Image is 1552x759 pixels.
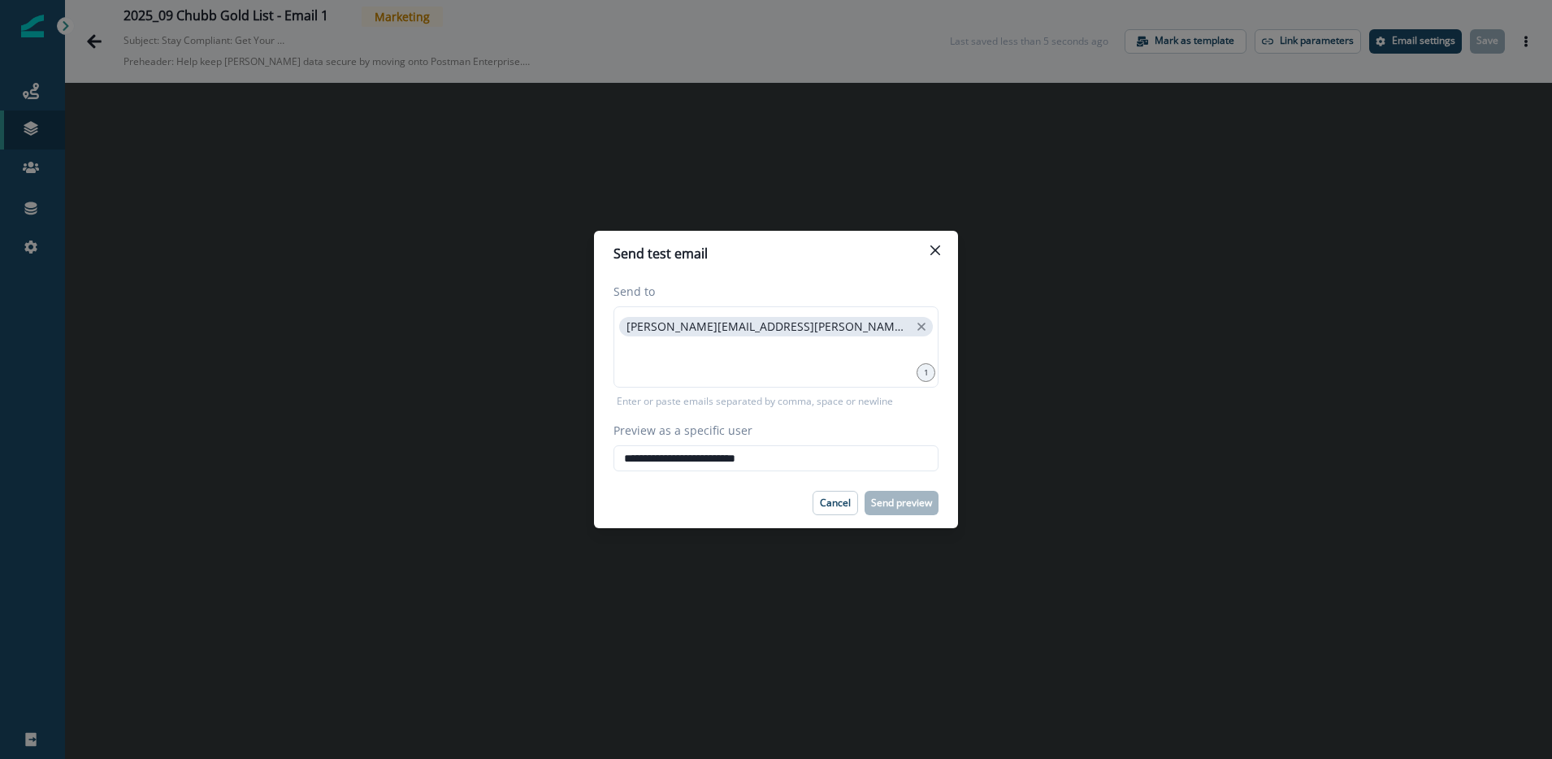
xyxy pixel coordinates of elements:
p: [PERSON_NAME][EMAIL_ADDRESS][PERSON_NAME][DOMAIN_NAME] [626,320,909,334]
p: Cancel [820,497,851,509]
label: Send to [613,283,929,300]
button: close [914,319,929,335]
button: Cancel [813,491,858,515]
div: 1 [917,363,935,382]
button: Close [922,237,948,263]
p: Send test email [613,244,708,263]
label: Preview as a specific user [613,422,929,439]
p: Send preview [871,497,932,509]
button: Send preview [865,491,939,515]
p: Enter or paste emails separated by comma, space or newline [613,394,896,409]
